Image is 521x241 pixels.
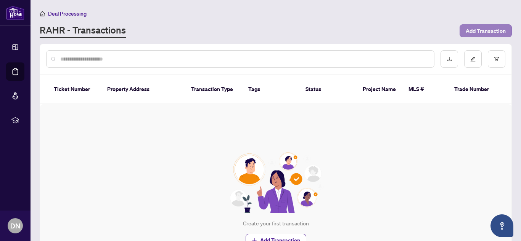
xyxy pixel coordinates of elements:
span: filter [494,56,499,62]
span: edit [470,56,476,62]
th: Project Name [357,75,402,104]
button: download [441,50,458,68]
img: Null State Icon [227,152,325,213]
button: filter [488,50,505,68]
th: MLS # [402,75,448,104]
span: Deal Processing [48,10,87,17]
a: RAHR - Transactions [40,24,126,38]
button: Add Transaction [460,24,512,37]
th: Ticket Number [48,75,101,104]
div: Create your first transaction [243,219,309,228]
th: Transaction Type [185,75,242,104]
th: Trade Number [448,75,502,104]
span: download [447,56,452,62]
th: Status [299,75,357,104]
img: logo [6,6,24,20]
span: Add Transaction [466,25,506,37]
button: Open asap [490,214,513,237]
span: home [40,11,45,16]
button: edit [464,50,482,68]
span: DN [10,220,20,231]
th: Property Address [101,75,185,104]
th: Tags [242,75,299,104]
